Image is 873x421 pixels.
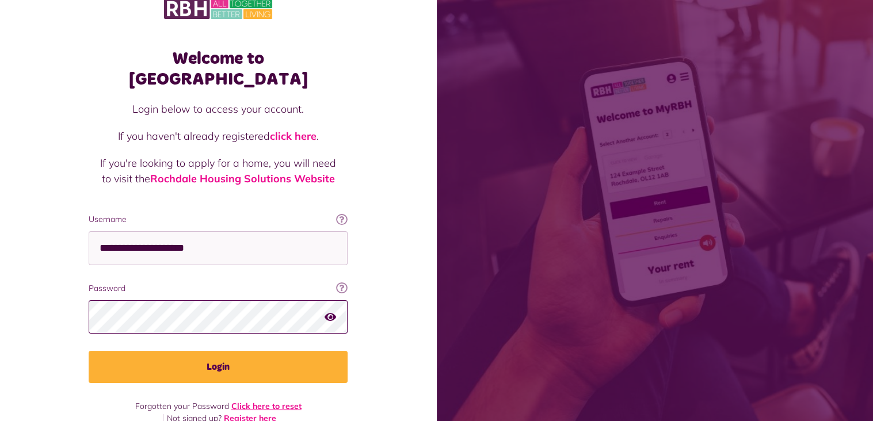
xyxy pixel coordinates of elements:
h1: Welcome to [GEOGRAPHIC_DATA] [89,48,348,90]
p: If you're looking to apply for a home, you will need to visit the [100,155,336,186]
a: Click here to reset [231,401,302,411]
p: Login below to access your account. [100,101,336,117]
a: click here [270,129,317,143]
button: Login [89,351,348,383]
a: Rochdale Housing Solutions Website [150,172,335,185]
label: Username [89,213,348,225]
p: If you haven't already registered . [100,128,336,144]
span: Forgotten your Password [135,401,229,411]
label: Password [89,282,348,294]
